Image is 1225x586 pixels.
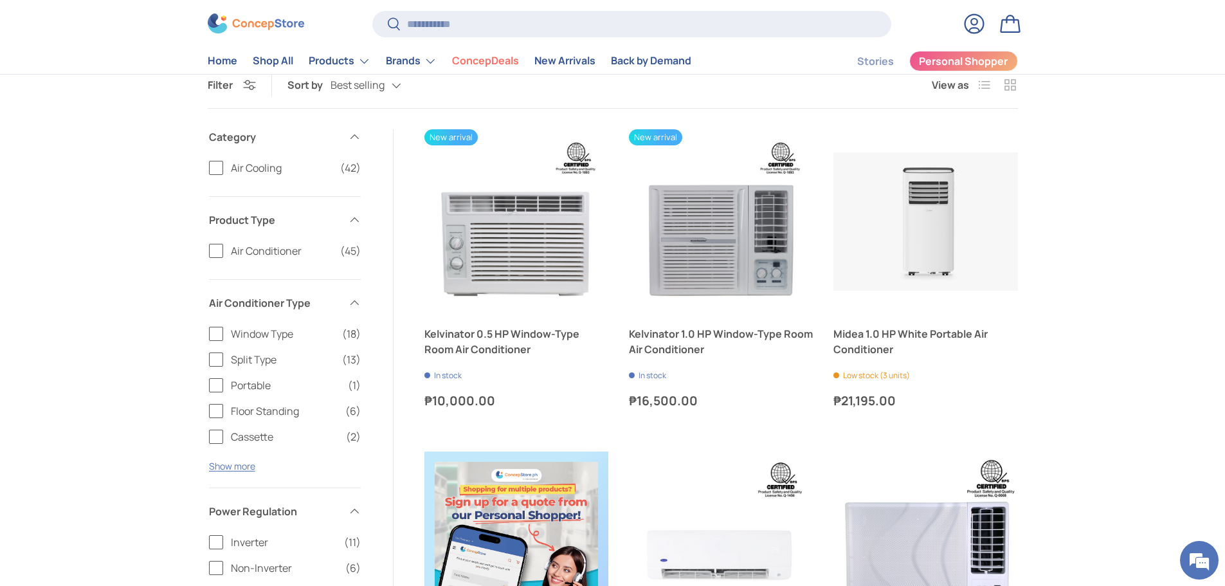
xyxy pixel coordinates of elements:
span: Inverter [231,535,336,550]
span: Product Type [209,212,340,228]
a: Stories [857,49,894,74]
nav: Primary [208,48,691,74]
span: Window Type [231,326,334,342]
a: Shop All [253,49,293,74]
a: Kelvinator 1.0 HP Window-Type Room Air Conditioner [629,326,813,357]
span: Best selling [331,79,385,91]
span: New arrival [629,129,682,145]
nav: Secondary [826,48,1018,74]
label: Sort by [287,77,331,93]
span: Cassette [231,429,338,444]
summary: Product Type [209,197,361,243]
a: New Arrivals [534,49,595,74]
span: Air Conditioner [231,243,332,259]
span: New arrival [424,129,478,145]
span: (1) [348,378,361,393]
button: Best selling [331,75,427,97]
span: (2) [346,429,361,444]
span: (42) [340,160,361,176]
span: Power Regulation [209,504,340,519]
span: (6) [345,560,361,576]
summary: Power Regulation [209,488,361,535]
a: Back by Demand [611,49,691,74]
span: Air Conditioner Type [209,295,340,311]
span: (18) [342,326,361,342]
summary: Products [301,48,378,74]
span: Non-Inverter [231,560,338,576]
span: (13) [342,352,361,367]
span: Air Cooling [231,160,332,176]
a: Personal Shopper [909,51,1018,71]
a: Kelvinator 1.0 HP Window-Type Room Air Conditioner [629,129,813,313]
a: Home [208,49,237,74]
a: Midea 1.0 HP White Portable Air Conditioner [833,326,1017,357]
summary: Air Conditioner Type [209,280,361,326]
span: View as [932,77,969,93]
a: ConcepDeals [452,49,519,74]
button: Filter [208,78,256,92]
button: Show more [209,460,255,472]
span: Floor Standing [231,403,338,419]
a: Kelvinator 0.5 HP Window-Type Room Air Conditioner [424,326,608,357]
summary: Brands [378,48,444,74]
span: Personal Shopper [919,57,1008,67]
span: Filter [208,78,233,92]
span: Split Type [231,352,334,367]
span: Portable [231,378,340,393]
span: (45) [340,243,361,259]
img: ConcepStore [208,14,304,34]
a: Midea 1.0 HP White Portable Air Conditioner [833,129,1017,313]
span: (11) [344,535,361,550]
span: (6) [345,403,361,419]
span: Category [209,129,340,145]
summary: Category [209,114,361,160]
a: Kelvinator 0.5 HP Window-Type Room Air Conditioner [424,129,608,313]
